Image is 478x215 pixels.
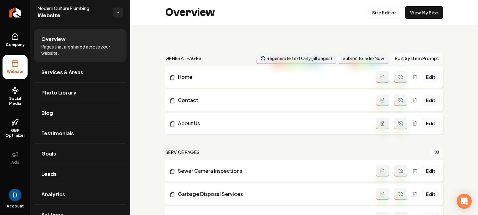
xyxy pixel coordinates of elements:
button: Add admin page prompt [376,71,389,83]
a: About Us [169,120,376,127]
a: Analytics [34,184,127,204]
a: Edit [422,95,439,106]
h2: general pages [165,55,202,61]
a: Edit [422,165,439,177]
span: Modern Culture Plumbing [38,5,108,11]
a: Photo Library [34,83,127,103]
span: Company [3,42,27,47]
span: Ads [9,160,22,165]
a: Sewer Camera Inspections [169,167,376,175]
a: View My Site [405,6,443,19]
a: Garbage Disposal Services [169,190,376,198]
span: Pages that are shared across your website. [41,44,119,56]
a: Testimonials [34,123,127,143]
button: Open user button [9,189,21,201]
a: Blog [34,103,127,123]
button: Regenerate Text Only (all pages) [256,53,336,64]
button: Submit to IndexNow [339,53,388,64]
span: Website [38,11,108,20]
span: Goals [41,150,56,157]
span: Photo Library [41,89,76,96]
span: Website [4,69,26,74]
img: Rebolt Logo [9,8,21,18]
a: GBP Optimizer [3,114,28,143]
h2: Service Pages [165,149,200,155]
a: Company [3,28,28,52]
a: Edit [422,188,439,200]
span: Services & Areas [41,69,83,76]
a: Social Media [3,82,28,111]
button: Add admin page prompt [376,118,389,129]
button: Add admin page prompt [376,165,389,177]
a: Services & Areas [34,62,127,82]
button: Ads [3,146,28,170]
a: Contact [169,96,376,104]
a: Edit [422,118,439,129]
div: Open Intercom Messenger [457,194,472,209]
button: Add admin page prompt [376,95,389,106]
a: Site Editor [367,6,401,19]
a: Goals [34,144,127,164]
a: Home [169,73,376,81]
span: Account [7,204,24,209]
span: Social Media [3,96,28,106]
span: Overview [41,35,65,43]
a: Edit [422,71,439,83]
span: Leads [41,170,57,178]
img: David Rice [9,189,21,201]
span: Blog [41,109,53,117]
span: Analytics [41,191,65,198]
button: Edit System Prompt [391,53,443,64]
button: Add admin page prompt [376,188,389,200]
h2: Overview [165,6,215,19]
span: Testimonials [41,130,74,137]
a: Leads [34,164,127,184]
span: GBP Optimizer [3,128,28,138]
